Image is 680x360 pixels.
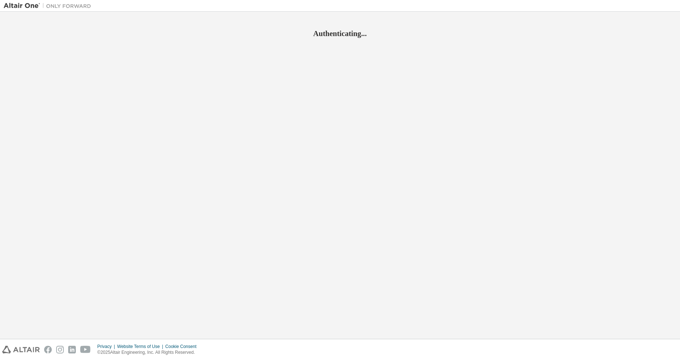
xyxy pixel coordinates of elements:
img: linkedin.svg [68,346,76,353]
img: youtube.svg [80,346,91,353]
div: Cookie Consent [165,344,201,349]
img: Altair One [4,2,95,9]
div: Website Terms of Use [117,344,165,349]
img: facebook.svg [44,346,52,353]
div: Privacy [97,344,117,349]
h2: Authenticating... [4,29,676,38]
img: instagram.svg [56,346,64,353]
img: altair_logo.svg [2,346,40,353]
p: © 2025 Altair Engineering, Inc. All Rights Reserved. [97,349,201,356]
